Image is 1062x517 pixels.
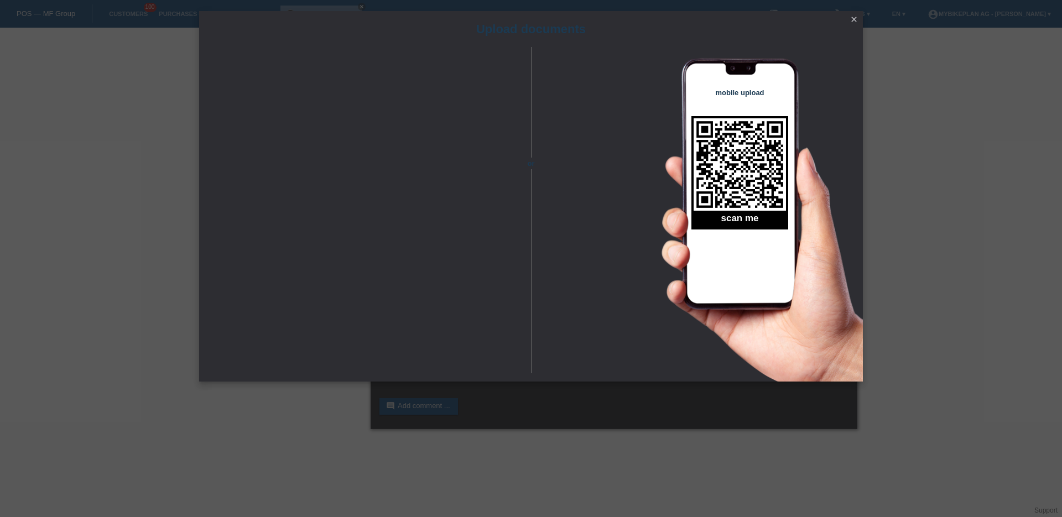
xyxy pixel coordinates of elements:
[512,158,550,169] span: or
[691,88,788,97] h4: mobile upload
[691,213,788,229] h2: scan me
[199,22,863,36] h1: Upload documents
[847,14,861,27] a: close
[216,75,512,351] iframe: Upload
[850,15,858,24] i: close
